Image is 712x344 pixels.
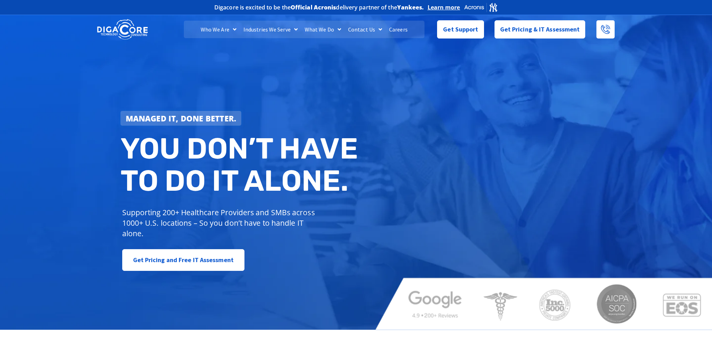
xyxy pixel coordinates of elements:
h2: You don’t have to do IT alone. [120,133,361,197]
nav: Menu [184,21,424,38]
strong: Managed IT, done better. [126,113,236,124]
a: What We Do [301,21,345,38]
a: Get Pricing & IT Assessment [495,20,586,38]
img: DigaCore Technology Consulting [97,19,148,41]
span: Get Support [443,22,478,36]
p: Supporting 200+ Healthcare Providers and SMBs across 1000+ U.S. locations – So you don’t have to ... [122,207,318,239]
b: Yankees. [397,3,424,11]
a: Contact Us [345,21,386,38]
b: Official Acronis [291,3,336,11]
a: Who We Are [197,21,240,38]
a: Careers [386,21,411,38]
a: Get Pricing and Free IT Assessment [122,249,244,271]
a: Get Support [437,20,484,38]
span: Get Pricing and Free IT Assessment [133,253,234,267]
a: Managed IT, done better. [120,111,242,126]
a: Industries We Serve [240,21,301,38]
h2: Digacore is excited to be the delivery partner of the [214,5,424,10]
a: Learn more [428,4,460,11]
img: Acronis [464,2,498,12]
span: Get Pricing & IT Assessment [500,22,580,36]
